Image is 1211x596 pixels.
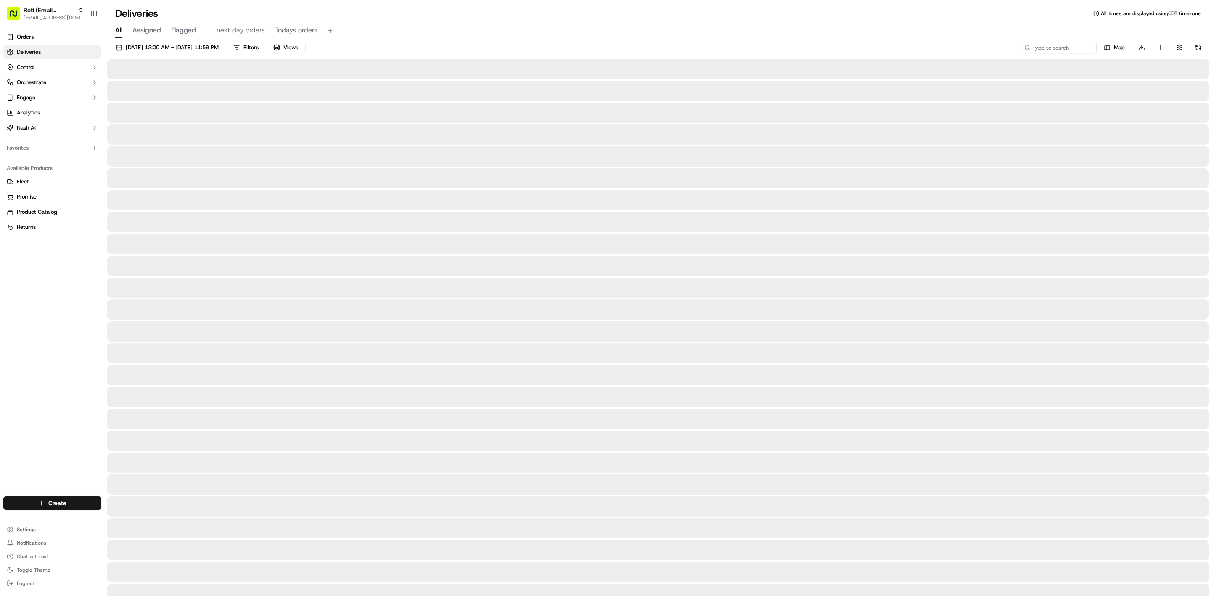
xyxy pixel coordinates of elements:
[3,162,101,175] div: Available Products
[17,567,50,573] span: Toggle Theme
[17,553,48,560] span: Chat with us!
[1021,42,1097,53] input: Type to search
[17,94,35,101] span: Engage
[17,64,34,71] span: Control
[3,551,101,562] button: Chat with us!
[3,175,101,188] button: Fleet
[3,30,101,44] a: Orders
[3,524,101,535] button: Settings
[3,106,101,119] a: Analytics
[17,526,36,533] span: Settings
[17,193,37,201] span: Promise
[3,91,101,104] button: Engage
[230,42,262,53] button: Filters
[115,25,122,35] span: All
[17,580,34,587] span: Log out
[24,14,84,21] button: [EMAIL_ADDRESS][DOMAIN_NAME]
[1101,10,1201,17] span: All times are displayed using CDT timezone
[1114,44,1125,51] span: Map
[243,44,259,51] span: Filters
[17,48,41,56] span: Deliveries
[3,220,101,234] button: Returns
[24,6,74,14] button: Roti (Email Parsing)
[17,33,34,41] span: Orders
[3,496,101,510] button: Create
[48,499,66,507] span: Create
[7,208,98,216] a: Product Catalog
[3,577,101,589] button: Log out
[17,178,29,185] span: Fleet
[7,193,98,201] a: Promise
[1100,42,1129,53] button: Map
[3,537,101,549] button: Notifications
[3,205,101,219] button: Product Catalog
[217,25,265,35] span: next day orders
[275,25,317,35] span: Todays orders
[17,79,46,86] span: Orchestrate
[3,190,101,204] button: Promise
[115,7,158,20] h1: Deliveries
[7,223,98,231] a: Returns
[283,44,298,51] span: Views
[1192,42,1204,53] button: Refresh
[3,121,101,135] button: Nash AI
[3,3,87,24] button: Roti (Email Parsing)[EMAIL_ADDRESS][DOMAIN_NAME]
[3,76,101,89] button: Orchestrate
[3,141,101,155] div: Favorites
[112,42,222,53] button: [DATE] 12:00 AM - [DATE] 11:59 PM
[17,109,40,117] span: Analytics
[126,44,219,51] span: [DATE] 12:00 AM - [DATE] 11:59 PM
[3,61,101,74] button: Control
[7,178,98,185] a: Fleet
[17,124,36,132] span: Nash AI
[17,540,46,546] span: Notifications
[270,42,302,53] button: Views
[3,564,101,576] button: Toggle Theme
[17,208,57,216] span: Product Catalog
[17,223,36,231] span: Returns
[132,25,161,35] span: Assigned
[171,25,196,35] span: Flagged
[3,45,101,59] a: Deliveries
